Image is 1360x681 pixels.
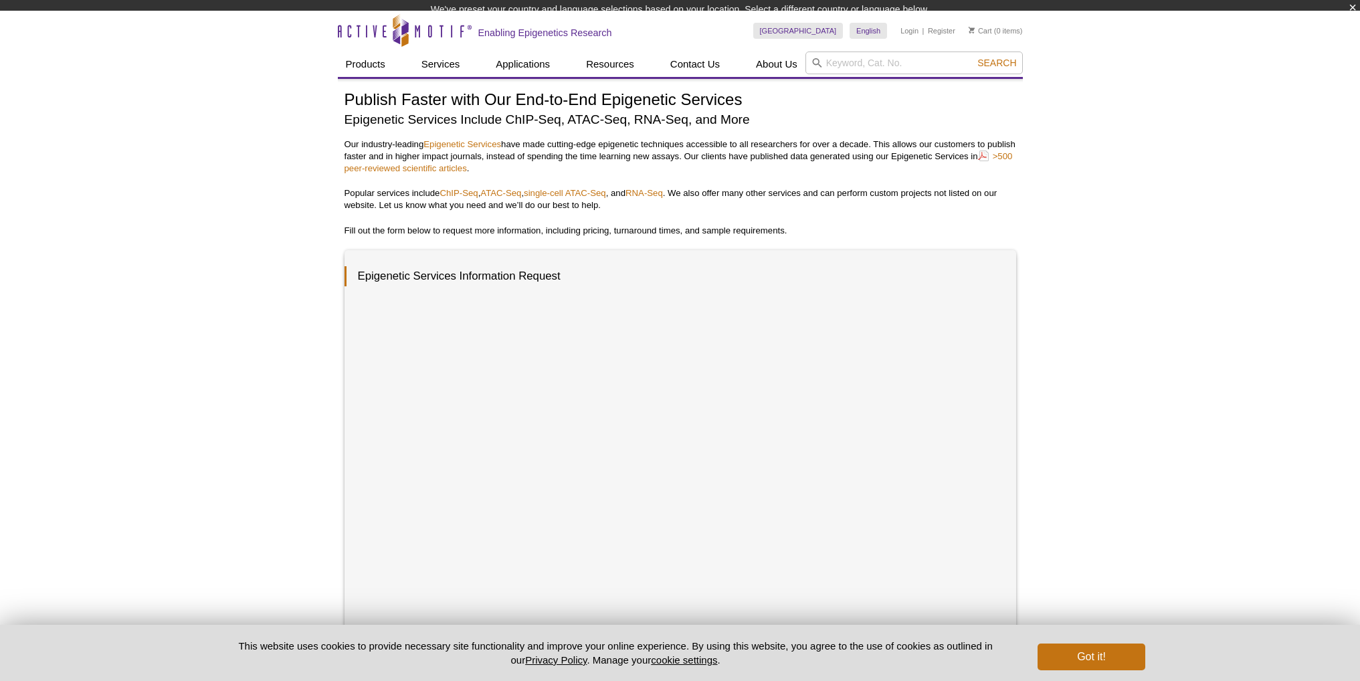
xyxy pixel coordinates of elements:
[338,52,393,77] a: Products
[753,23,844,39] a: [GEOGRAPHIC_DATA]
[345,187,1016,211] p: Popular services include , , , and . We also offer many other services and can perform custom pro...
[969,26,992,35] a: Cart
[345,138,1016,175] p: Our industry-leading have made cutting-edge epigenetic techniques accessible to all researchers f...
[928,26,955,35] a: Register
[345,266,1003,286] h3: Epigenetic Services Information Request
[488,52,558,77] a: Applications
[805,52,1023,74] input: Keyword, Cat. No.
[625,188,663,198] a: RNA-Seq
[480,188,521,198] a: ATAC-Seq
[969,23,1023,39] li: (0 items)
[413,52,468,77] a: Services
[345,110,1016,128] h2: Epigenetic Services Include ChIP-Seq, ATAC-Seq, RNA-Seq, and More
[345,150,1013,175] a: >500 peer-reviewed scientific articles
[525,654,587,666] a: Privacy Policy
[973,57,1020,69] button: Search
[345,91,1016,110] h1: Publish Faster with Our End-to-End Epigenetic Services
[423,139,501,149] a: Epigenetic Services
[748,52,805,77] a: About Us
[578,52,642,77] a: Resources
[850,23,887,39] a: English
[478,27,612,39] h2: Enabling Epigenetics Research
[977,58,1016,68] span: Search
[900,26,918,35] a: Login
[524,188,606,198] a: single-cell ATAC-Seq
[440,188,478,198] a: ChIP-Seq
[740,10,775,41] img: Change Here
[969,27,975,33] img: Your Cart
[651,654,717,666] button: cookie settings
[215,639,1016,667] p: This website uses cookies to provide necessary site functionality and improve your online experie...
[345,225,1016,237] p: Fill out the form below to request more information, including pricing, turnaround times, and sam...
[662,52,728,77] a: Contact Us
[1038,644,1145,670] button: Got it!
[922,23,925,39] li: |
